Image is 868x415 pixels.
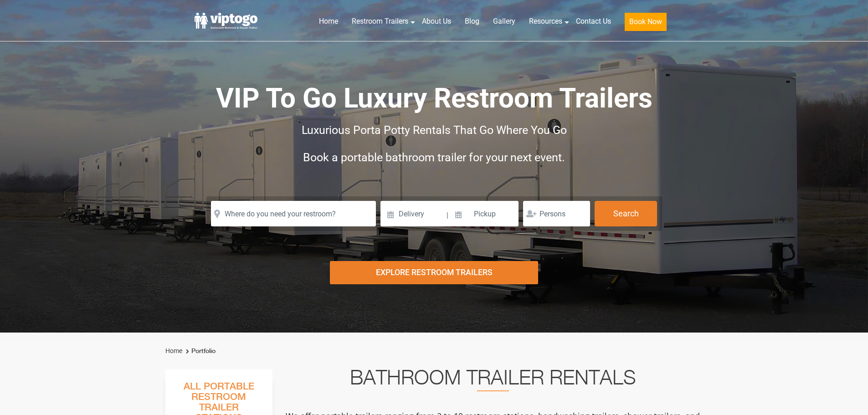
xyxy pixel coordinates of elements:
input: Persons [523,201,590,226]
a: Gallery [486,11,522,31]
a: Book Now [618,11,673,36]
a: Home [312,11,345,31]
a: Blog [458,11,486,31]
li: Portfolio [184,346,216,357]
a: Contact Us [569,11,618,31]
input: Where do you need your restroom? [211,201,376,226]
span: Book a portable bathroom trailer for your next event. [303,151,565,164]
a: Resources [522,11,569,31]
input: Delivery [380,201,446,226]
span: | [447,201,448,230]
span: VIP To Go Luxury Restroom Trailers [216,82,652,114]
button: Search [595,201,657,226]
a: About Us [415,11,458,31]
input: Pickup [450,201,519,226]
a: Home [165,347,182,354]
h2: Bathroom Trailer Rentals [285,369,701,391]
span: Luxurious Porta Potty Rentals That Go Where You Go [302,123,567,137]
a: Restroom Trailers [345,11,415,31]
div: Explore Restroom Trailers [330,261,538,284]
button: Book Now [625,13,667,31]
